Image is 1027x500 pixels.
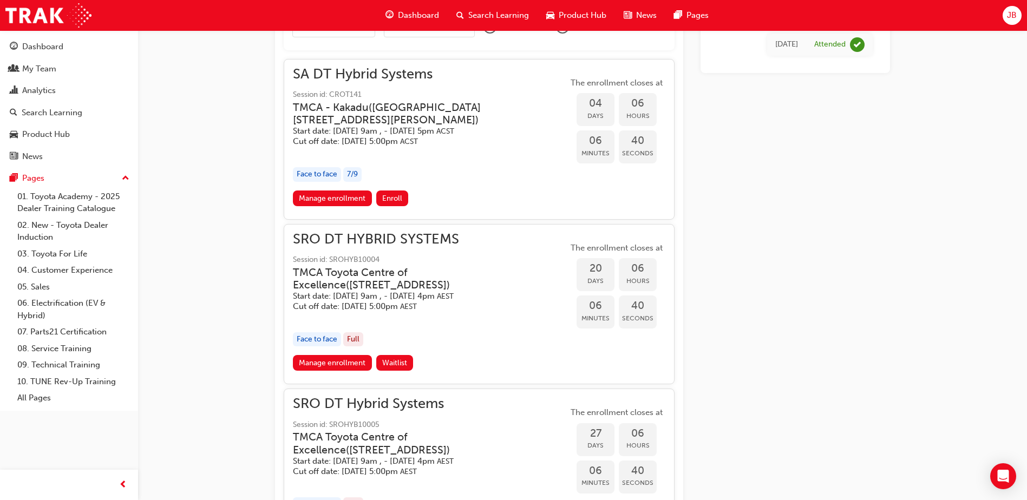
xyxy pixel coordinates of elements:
span: 27 [577,427,614,440]
a: 05. Sales [13,279,134,295]
button: DashboardMy TeamAnalyticsSearch LearningProduct HubNews [4,35,134,168]
span: 40 [619,465,657,477]
div: Pages [22,172,44,185]
span: Australian Eastern Standard Time AEST [437,292,454,301]
h5: Cut off date: [DATE] 5:00pm [293,136,551,147]
span: pages-icon [674,9,682,22]
span: 40 [619,300,657,312]
button: Waitlist [376,355,414,371]
button: SA DT Hybrid SystemsSession id: CROT141TMCA - Kakadu([GEOGRAPHIC_DATA][STREET_ADDRESS][PERSON_NAM... [293,68,665,210]
span: search-icon [10,108,17,118]
h3: TMCA Toyota Centre of Excellence ( [STREET_ADDRESS] ) [293,266,551,292]
div: Wed Sep 18 2019 00:00:00 GMT+1000 (Australian Eastern Standard Time) [775,38,798,51]
span: search-icon [456,9,464,22]
span: Australian Eastern Standard Time AEST [400,467,417,476]
span: Minutes [577,312,614,325]
button: SRO DT HYBRID SYSTEMSSession id: SROHYB10004TMCA Toyota Centre of Excellence([STREET_ADDRESS])Sta... [293,233,665,376]
div: Analytics [22,84,56,97]
img: Trak [5,3,91,28]
span: Seconds [619,477,657,489]
span: Seconds [619,147,657,160]
a: 07. Parts21 Certification [13,324,134,340]
span: Days [577,439,614,452]
a: Manage enrollment [293,355,372,371]
span: Minutes [577,477,614,489]
span: 06 [619,262,657,275]
button: Enroll [376,190,409,206]
div: Attended [814,40,846,50]
h5: Cut off date: [DATE] 5:00pm [293,301,551,312]
span: Australian Central Standard Time ACST [436,127,454,136]
a: 04. Customer Experience [13,262,134,279]
a: car-iconProduct Hub [538,4,615,27]
span: SRO DT Hybrid Systems [293,398,568,410]
span: JB [1007,9,1017,22]
h5: Start date: [DATE] 9am , - [DATE] 4pm [293,291,551,301]
a: News [4,147,134,167]
span: news-icon [624,9,632,22]
button: Pages [4,168,134,188]
a: 06. Electrification (EV & Hybrid) [13,295,134,324]
div: Search Learning [22,107,82,119]
a: pages-iconPages [665,4,717,27]
span: Hours [619,110,657,122]
h3: TMCA Toyota Centre of Excellence ( [STREET_ADDRESS] ) [293,431,551,456]
h5: Cut off date: [DATE] 5:00pm [293,466,551,477]
span: Days [577,110,614,122]
a: news-iconNews [615,4,665,27]
span: Australian Central Standard Time ACST [400,137,418,146]
span: The enrollment closes at [568,242,665,254]
span: people-icon [10,64,18,74]
a: All Pages [13,390,134,406]
a: My Team [4,59,134,79]
a: 01. Toyota Academy - 2025 Dealer Training Catalogue [13,188,134,217]
span: 06 [577,465,614,477]
span: up-icon [122,172,129,186]
span: Pages [686,9,709,22]
span: 20 [577,262,614,275]
span: Australian Eastern Standard Time AEST [437,457,454,466]
a: 10. TUNE Rev-Up Training [13,373,134,390]
span: learningRecordVerb_ATTEND-icon [850,37,865,52]
span: Dashboard [398,9,439,22]
h3: TMCA - Kakadu ( [GEOGRAPHIC_DATA][STREET_ADDRESS][PERSON_NAME] ) [293,101,551,127]
a: Search Learning [4,103,134,123]
span: SA DT Hybrid Systems [293,68,568,81]
span: pages-icon [10,174,18,183]
span: Days [577,275,614,287]
div: News [22,150,43,163]
span: car-icon [546,9,554,22]
a: 02. New - Toyota Dealer Induction [13,217,134,246]
a: 09. Technical Training [13,357,134,373]
span: 06 [577,300,614,312]
div: My Team [22,63,56,75]
span: The enrollment closes at [568,406,665,419]
span: 04 [577,97,614,110]
span: prev-icon [119,478,127,492]
span: The enrollment closes at [568,77,665,89]
div: Face to face [293,332,341,347]
span: Product Hub [559,9,606,22]
span: guage-icon [10,42,18,52]
div: Full [343,332,363,347]
a: 08. Service Training [13,340,134,357]
a: search-iconSearch Learning [448,4,538,27]
a: 03. Toyota For Life [13,246,134,262]
span: Waitlist [382,358,407,367]
a: Manage enrollment [293,190,372,206]
span: 40 [619,135,657,147]
span: Hours [619,439,657,452]
span: Search Learning [468,9,529,22]
span: 06 [619,97,657,110]
a: Dashboard [4,37,134,57]
span: Seconds [619,312,657,325]
span: chart-icon [10,86,18,96]
div: Dashboard [22,41,63,53]
span: Enroll [382,194,402,203]
a: Analytics [4,81,134,101]
div: Face to face [293,167,341,182]
span: Session id: SROHYB10004 [293,254,568,266]
span: News [636,9,657,22]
